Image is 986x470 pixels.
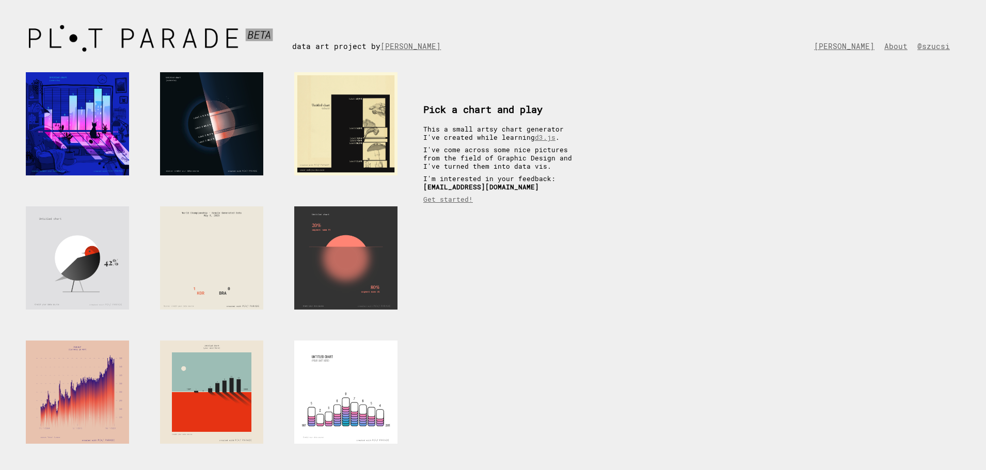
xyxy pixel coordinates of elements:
a: [PERSON_NAME] [380,41,446,51]
b: [EMAIL_ADDRESS][DOMAIN_NAME] [423,183,539,191]
p: I've come across some nice pictures from the field of Graphic Design and I've turned them into da... [423,145,583,170]
div: data art project by [292,21,456,51]
a: About [884,41,913,51]
p: I'm interested in your feedback: [423,174,583,191]
h3: Pick a chart and play [423,103,583,116]
a: Get started! [423,195,473,203]
a: [PERSON_NAME] [814,41,880,51]
a: d3.js [535,133,555,141]
p: This a small artsy chart generator I've created while learning . [423,125,583,141]
a: @szucsi [917,41,955,51]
